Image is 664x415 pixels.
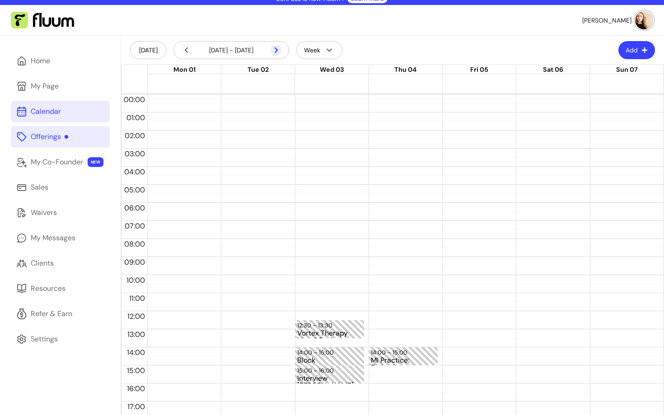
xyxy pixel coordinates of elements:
div: 14:00 – 15:00Block [295,347,364,365]
a: Home [11,50,110,72]
button: Thu 04 [394,65,416,75]
button: Mon 01 [173,65,196,75]
div: Waivers [31,207,57,218]
span: Sat 06 [543,65,563,74]
div: Settings [31,334,58,345]
span: 12:00 [125,312,147,321]
div: 12:30 – 13:30 [297,321,335,330]
a: Refer & Earn [11,303,110,325]
button: Sun 07 [616,65,638,75]
span: 15:00 [125,366,147,375]
button: Add [618,41,655,59]
div: My Co-Founder [31,157,83,168]
div: My Page [31,81,59,92]
span: [PERSON_NAME] [582,16,631,25]
div: 12:30 – 13:30Vortex Therapy Mum&Dad [295,320,364,338]
div: [DATE] - [DATE] [181,45,281,56]
button: Sat 06 [543,65,563,75]
div: Offerings [31,131,68,142]
span: 01:00 [124,113,147,122]
span: 07:00 [122,221,147,231]
span: 03:00 [122,149,147,159]
div: Vortex Therapy Mum&Dad [297,330,362,337]
span: 06:00 [122,203,147,213]
div: 14:00 – 15:00 [297,348,336,357]
a: Calendar [11,101,110,122]
div: Resources [31,283,65,294]
span: 17:00 [125,402,147,411]
button: Fri 05 [470,65,488,75]
div: 14:00 – 15:00 [371,348,410,357]
span: 14:00 [125,348,147,357]
div: MI Practice: Embodyment + Longevity / Anti-aging (EU-friendly time) [371,357,435,364]
div: My Messages [31,233,75,243]
img: Fluum Logo [11,12,74,29]
span: 16:00 [125,384,147,393]
span: 10:00 [124,275,147,285]
span: Wed 03 [320,65,344,74]
div: Sales [31,182,48,193]
button: Wed 03 [320,65,344,75]
span: 08:00 [122,239,147,249]
span: 04:00 [122,167,147,177]
div: Refer & Earn [31,308,72,319]
a: My Messages [11,227,110,249]
button: Week [296,41,342,59]
div: 15:00 – 16:00Interview [PERSON_NAME] Radio 🧙🏼‍♂️🎙️💫📻 [295,365,364,383]
img: avatar [635,11,653,29]
div: Clients [31,258,54,269]
a: Resources [11,278,110,299]
span: Tue 02 [248,65,269,74]
span: 00:00 [122,95,147,104]
a: Offerings [11,126,110,148]
span: 05:00 [122,185,147,195]
span: 09:00 [122,257,147,267]
div: Home [31,56,50,66]
button: Tue 02 [248,65,269,75]
span: 02:00 [122,131,147,140]
span: 13:00 [125,330,147,339]
span: Sun 07 [616,65,638,74]
a: Settings [11,328,110,350]
button: avatar[PERSON_NAME] [582,11,653,29]
div: Calendar [31,106,61,117]
a: My Co-Founder NEW [11,151,110,173]
span: Mon 01 [173,65,196,74]
a: Clients [11,252,110,274]
button: [DATE] [130,41,166,59]
span: Thu 04 [394,65,416,74]
div: Interview [PERSON_NAME] Radio 🧙🏼‍♂️🎙️💫📻 [297,375,362,382]
a: Sales [11,177,110,198]
div: 15:00 – 16:00 [297,366,336,375]
a: Waivers [11,202,110,224]
a: My Page [11,75,110,97]
span: Fri 05 [470,65,488,74]
span: 11:00 [127,294,147,303]
span: NEW [88,157,103,167]
div: Block [297,357,362,364]
div: 14:00 – 15:00MI Practice: Embodyment + Longevity / Anti-aging (EU-friendly time) [369,347,438,365]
